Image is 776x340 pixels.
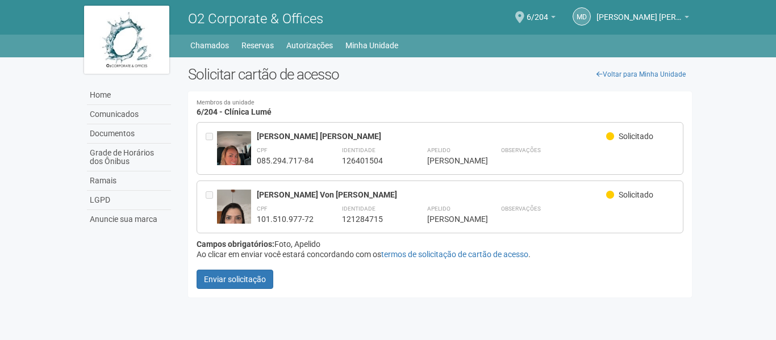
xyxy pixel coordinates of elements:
div: [PERSON_NAME] [427,214,473,224]
span: Solicitado [619,132,653,141]
a: Autorizações [286,37,333,53]
a: Ramais [87,171,171,191]
img: logo.jpg [84,6,169,74]
h4: 6/204 - Clínica Lumé [197,100,683,116]
div: [PERSON_NAME] [PERSON_NAME] [257,131,606,141]
strong: Campos obrigatórios: [197,240,274,249]
a: Grade de Horários dos Ônibus [87,144,171,171]
div: [PERSON_NAME] Von [PERSON_NAME] [257,190,606,200]
div: Ao clicar em enviar você estará concordando com os . [197,249,683,259]
strong: Observações [501,147,541,153]
strong: CPF [257,205,268,212]
strong: Identidade [342,147,376,153]
a: 6/204 [527,14,556,23]
a: Comunicados [87,105,171,124]
button: Enviar solicitação [197,270,273,289]
div: Entre em contato com a Aministração para solicitar o cancelamento ou 2a via [206,190,217,224]
strong: Apelido [427,205,450,212]
img: user.jpg [217,131,251,192]
a: [PERSON_NAME] [PERSON_NAME] [596,14,689,23]
div: Foto, Apelido [197,239,683,249]
div: 085.294.717-84 [257,156,314,166]
h2: Solicitar cartão de acesso [188,66,692,83]
a: Anuncie sua marca [87,210,171,229]
a: Home [87,86,171,105]
div: 121284715 [342,214,399,224]
span: Marcela de Oliveira Almeida [596,2,682,22]
div: Entre em contato com a Aministração para solicitar o cancelamento ou 2a via [206,131,217,166]
small: Membros da unidade [197,100,683,106]
span: O2 Corporate & Offices [188,11,323,27]
strong: Identidade [342,205,376,212]
span: 6/204 [527,2,548,22]
strong: CPF [257,147,268,153]
div: 126401504 [342,156,399,166]
a: Voltar para Minha Unidade [590,66,692,83]
span: Solicitado [619,190,653,199]
a: termos de solicitação de cartão de acesso [381,250,528,259]
a: Reservas [241,37,274,53]
div: [PERSON_NAME] [427,156,473,166]
strong: Apelido [427,147,450,153]
a: Md [573,7,591,26]
img: user.jpg [217,190,251,250]
a: Minha Unidade [345,37,398,53]
a: Documentos [87,124,171,144]
a: Chamados [190,37,229,53]
a: LGPD [87,191,171,210]
div: 101.510.977-72 [257,214,314,224]
strong: Observações [501,205,541,212]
